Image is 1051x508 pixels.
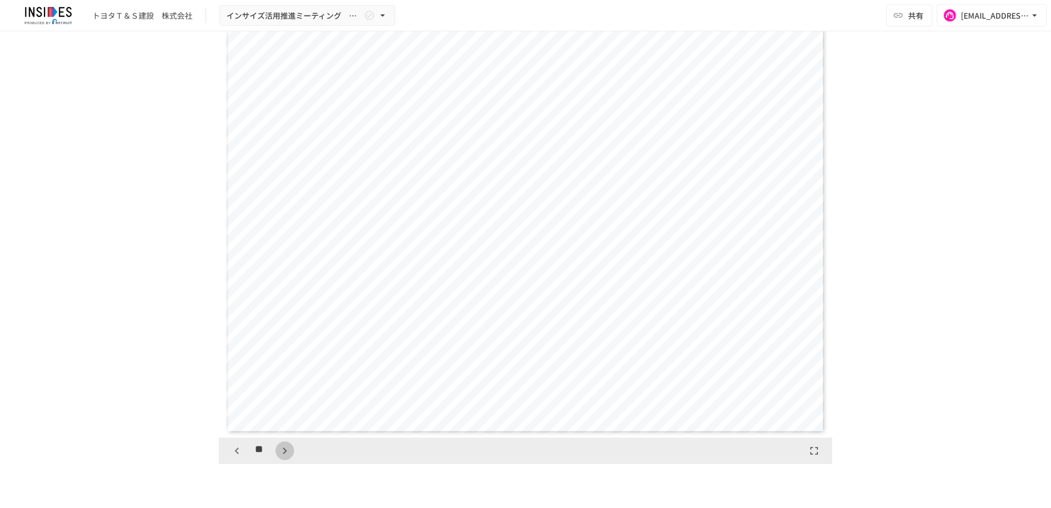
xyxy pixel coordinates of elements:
[219,5,395,26] button: インサイズ活用推進ミーティング ～1回目～
[908,9,923,21] span: 共有
[13,7,84,24] img: JmGSPSkPjKwBq77AtHmwC7bJguQHJlCRQfAXtnx4WuV
[886,4,932,26] button: 共有
[961,9,1029,23] div: [EMAIL_ADDRESS][DOMAIN_NAME]
[219,14,832,438] div: Page 10
[226,9,362,23] span: インサイズ活用推進ミーティング ～1回目～
[937,4,1047,26] button: [EMAIL_ADDRESS][DOMAIN_NAME]
[92,10,192,21] div: トヨタＴ＆Ｓ建設 株式会社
